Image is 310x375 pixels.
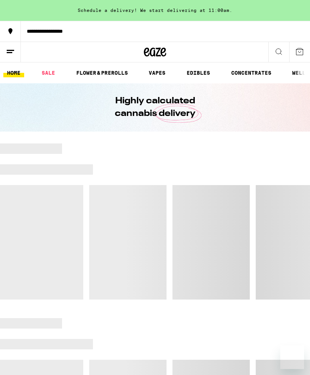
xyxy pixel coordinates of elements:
[94,95,216,120] h1: Highly calculated cannabis delivery
[38,68,59,77] a: SALE
[3,68,24,77] a: HOME
[145,68,169,77] a: VAPES
[72,68,132,77] a: FLOWER & PREROLLS
[280,345,304,369] iframe: Button to launch messaging window
[183,68,214,77] a: EDIBLES
[227,68,275,77] a: CONCENTRATES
